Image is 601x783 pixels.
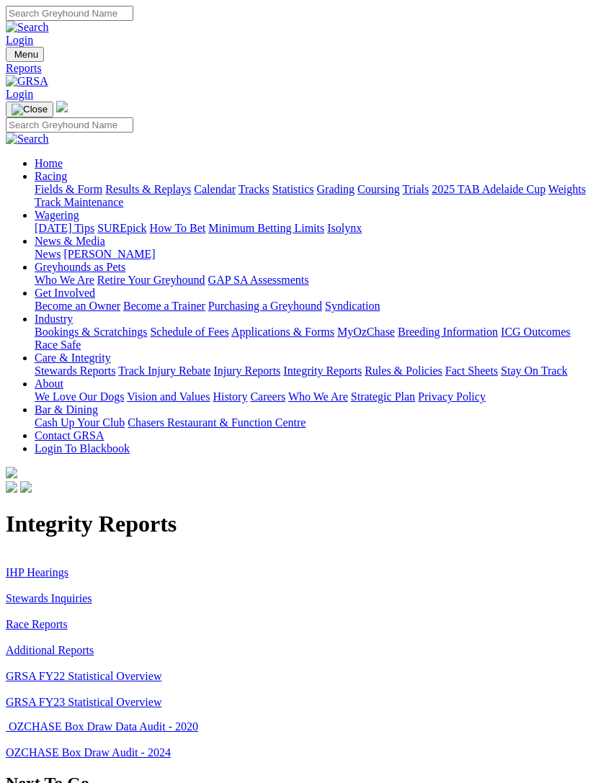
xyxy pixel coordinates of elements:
[6,670,161,682] a: GRSA FY22 Statistical Overview
[6,481,17,493] img: facebook.svg
[14,49,38,60] span: Menu
[150,222,206,234] a: How To Bet
[35,326,147,338] a: Bookings & Scratchings
[327,222,362,234] a: Isolynx
[35,183,102,195] a: Fields & Form
[35,326,595,352] div: Industry
[432,183,546,195] a: 2025 TAB Adelaide Cup
[35,429,104,442] a: Contact GRSA
[194,183,236,195] a: Calendar
[325,300,380,312] a: Syndication
[208,274,309,286] a: GAP SA Assessments
[97,274,205,286] a: Retire Your Greyhound
[213,390,247,403] a: History
[35,248,595,261] div: News & Media
[283,364,362,377] a: Integrity Reports
[6,746,171,759] a: OZCHASE Box Draw Audit - 2024
[35,248,61,260] a: News
[6,696,161,708] a: GRSA FY23 Statistical Overview
[365,364,442,377] a: Rules & Policies
[6,75,48,88] img: GRSA
[501,326,570,338] a: ICG Outcomes
[6,21,49,34] img: Search
[6,47,44,62] button: Toggle navigation
[357,183,400,195] a: Coursing
[6,511,595,537] h1: Integrity Reports
[35,157,63,169] a: Home
[150,326,228,338] a: Schedule of Fees
[6,88,33,100] a: Login
[231,326,334,338] a: Applications & Forms
[35,390,124,403] a: We Love Our Dogs
[35,274,94,286] a: Who We Are
[250,390,285,403] a: Careers
[63,248,155,260] a: [PERSON_NAME]
[35,339,81,351] a: Race Safe
[35,377,63,390] a: About
[35,209,79,221] a: Wagering
[35,300,120,312] a: Become an Owner
[501,364,567,377] a: Stay On Track
[418,390,486,403] a: Privacy Policy
[35,300,595,313] div: Get Involved
[35,390,595,403] div: About
[97,222,146,234] a: SUREpick
[239,183,270,195] a: Tracks
[445,364,498,377] a: Fact Sheets
[6,34,33,46] a: Login
[105,183,191,195] a: Results & Replays
[6,117,133,133] input: Search
[35,222,94,234] a: [DATE] Tips
[35,222,595,235] div: Wagering
[118,364,210,377] a: Track Injury Rebate
[351,390,415,403] a: Strategic Plan
[12,104,48,115] img: Close
[402,183,429,195] a: Trials
[6,62,595,75] a: Reports
[208,222,324,234] a: Minimum Betting Limits
[6,6,133,21] input: Search
[6,467,17,478] img: logo-grsa-white.png
[35,274,595,287] div: Greyhounds as Pets
[35,364,115,377] a: Stewards Reports
[288,390,348,403] a: Who We Are
[548,183,586,195] a: Weights
[35,313,73,325] a: Industry
[20,481,32,493] img: twitter.svg
[35,170,67,182] a: Racing
[6,133,49,146] img: Search
[35,416,595,429] div: Bar & Dining
[35,287,95,299] a: Get Involved
[35,352,111,364] a: Care & Integrity
[398,326,498,338] a: Breeding Information
[56,101,68,112] img: logo-grsa-white.png
[317,183,355,195] a: Grading
[35,442,130,455] a: Login To Blackbook
[35,196,123,208] a: Track Maintenance
[272,183,314,195] a: Statistics
[35,416,125,429] a: Cash Up Your Club
[9,720,198,733] a: OZCHASE Box Draw Data Audit - 2020
[6,592,92,604] a: Stewards Inquiries
[128,416,306,429] a: Chasers Restaurant & Function Centre
[35,261,125,273] a: Greyhounds as Pets
[35,183,595,209] div: Racing
[127,390,210,403] a: Vision and Values
[6,644,94,656] a: Additional Reports
[6,566,68,578] a: IHP Hearings
[208,300,322,312] a: Purchasing a Greyhound
[6,102,53,117] button: Toggle navigation
[213,364,280,377] a: Injury Reports
[123,300,205,312] a: Become a Trainer
[337,326,395,338] a: MyOzChase
[6,618,68,630] a: Race Reports
[35,403,98,416] a: Bar & Dining
[35,364,595,377] div: Care & Integrity
[35,235,105,247] a: News & Media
